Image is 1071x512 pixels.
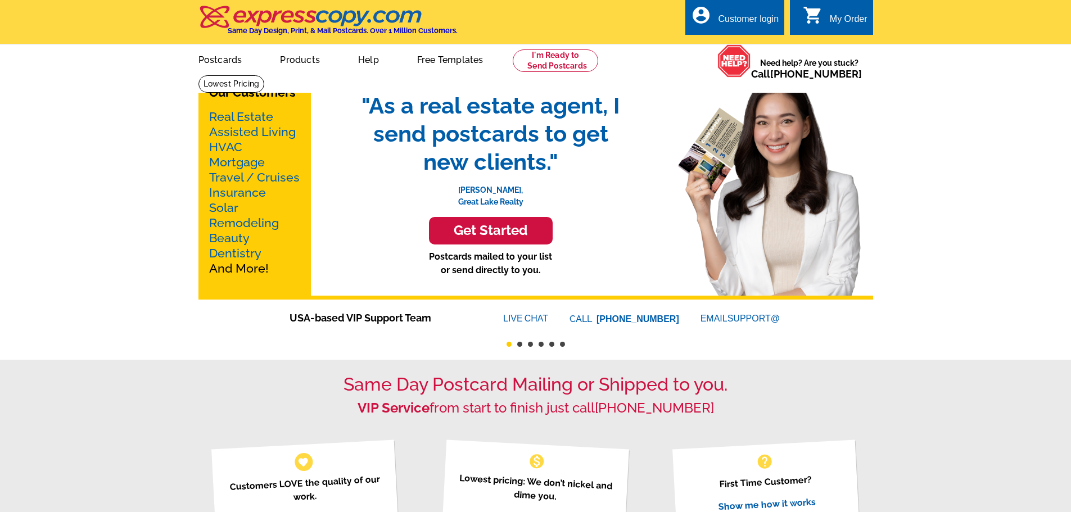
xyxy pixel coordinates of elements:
a: account_circle Customer login [691,12,779,26]
a: Mortgage [209,155,265,169]
button: 6 of 6 [560,342,565,347]
a: [PHONE_NUMBER] [595,400,714,416]
font: SUPPORT@ [727,312,781,325]
a: Beauty [209,231,250,245]
a: Products [262,46,338,72]
a: Solar [209,201,238,215]
a: [PHONE_NUMBER] [596,314,679,324]
a: Dentistry [209,246,261,260]
span: Call [751,68,862,80]
a: Travel / Cruises [209,170,300,184]
button: 4 of 6 [539,342,544,347]
a: LIVECHAT [503,314,548,323]
a: Help [340,46,397,72]
a: Postcards [180,46,260,72]
a: Free Templates [399,46,501,72]
a: EMAILSUPPORT@ [701,314,781,323]
a: Assisted Living [209,125,296,139]
span: help [756,452,774,470]
a: HVAC [209,140,242,154]
button: 2 of 6 [517,342,522,347]
p: First Time Customer? [686,471,845,493]
button: 5 of 6 [549,342,554,347]
font: CALL [570,312,594,326]
i: shopping_cart [803,5,823,25]
span: "As a real estate agent, I send postcards to get new clients." [350,92,631,176]
p: Customers LOVE the quality of our work. [225,472,385,508]
p: Postcards mailed to your list or send directly to you. [350,250,631,277]
span: Need help? Are you stuck? [751,57,867,80]
img: help [717,44,751,78]
div: My Order [830,14,867,30]
span: USA-based VIP Support Team [290,310,469,325]
a: Show me how it works [718,496,816,512]
h3: Get Started [443,223,539,239]
h1: Same Day Postcard Mailing or Shipped to you. [198,374,873,395]
a: Get Started [350,217,631,244]
i: account_circle [691,5,711,25]
p: And More! [209,109,300,276]
a: Remodeling [209,216,279,230]
a: shopping_cart My Order [803,12,867,26]
span: favorite [297,456,309,468]
span: monetization_on [528,452,546,470]
a: Real Estate [209,110,273,124]
h2: from start to finish just call [198,400,873,416]
button: 1 of 6 [507,342,512,347]
h4: Same Day Design, Print, & Mail Postcards. Over 1 Million Customers. [228,26,458,35]
p: Lowest pricing: We don’t nickel and dime you. [456,471,615,506]
div: Customer login [718,14,779,30]
a: [PHONE_NUMBER] [770,68,862,80]
strong: VIP Service [358,400,430,416]
a: Same Day Design, Print, & Mail Postcards. Over 1 Million Customers. [198,13,458,35]
font: LIVE [503,312,525,325]
button: 3 of 6 [528,342,533,347]
a: Insurance [209,185,266,200]
p: [PERSON_NAME], Great Lake Realty [350,176,631,208]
